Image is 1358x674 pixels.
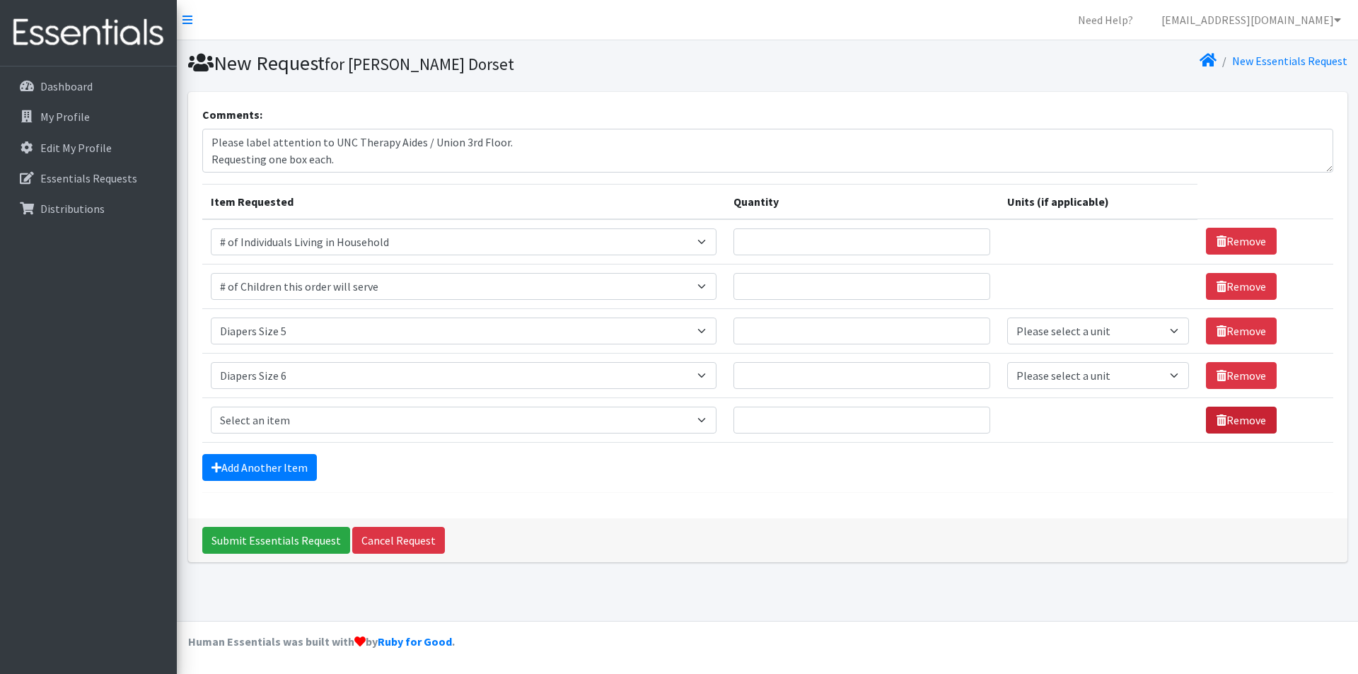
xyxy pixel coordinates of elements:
[378,634,452,649] a: Ruby for Good
[325,54,514,74] small: for [PERSON_NAME] Dorset
[6,9,171,57] img: HumanEssentials
[352,527,445,554] a: Cancel Request
[6,134,171,162] a: Edit My Profile
[6,72,171,100] a: Dashboard
[40,171,137,185] p: Essentials Requests
[1150,6,1352,34] a: [EMAIL_ADDRESS][DOMAIN_NAME]
[1206,318,1277,344] a: Remove
[202,454,317,481] a: Add Another Item
[202,106,262,123] label: Comments:
[6,194,171,223] a: Distributions
[202,527,350,554] input: Submit Essentials Request
[1206,228,1277,255] a: Remove
[40,202,105,216] p: Distributions
[1232,54,1347,68] a: New Essentials Request
[1206,407,1277,434] a: Remove
[6,103,171,131] a: My Profile
[40,141,112,155] p: Edit My Profile
[725,184,999,219] th: Quantity
[40,79,93,93] p: Dashboard
[1206,362,1277,389] a: Remove
[40,110,90,124] p: My Profile
[6,164,171,192] a: Essentials Requests
[999,184,1198,219] th: Units (if applicable)
[202,184,725,219] th: Item Requested
[188,634,455,649] strong: Human Essentials was built with by .
[1206,273,1277,300] a: Remove
[188,51,762,76] h1: New Request
[1067,6,1144,34] a: Need Help?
